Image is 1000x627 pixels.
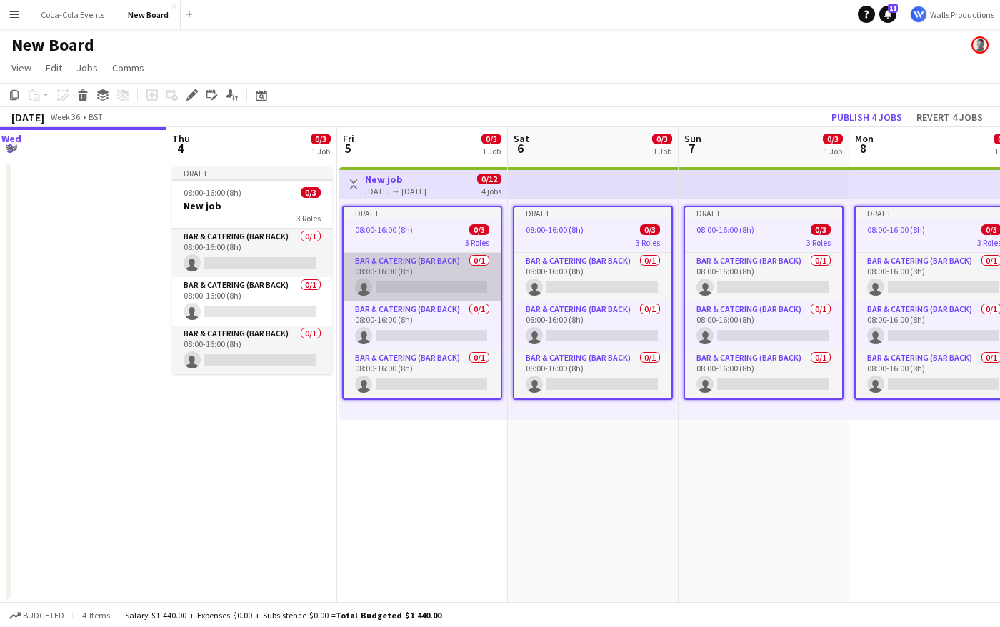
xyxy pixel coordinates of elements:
span: 08:00-16:00 (8h) [355,224,413,235]
app-card-role: Bar & Catering (Bar Back)0/108:00-16:00 (8h) [344,253,501,301]
div: 1 Job [653,146,671,156]
span: Walls Productions [930,9,994,20]
button: Publish 4 jobs [826,108,908,126]
span: 0/3 [311,134,331,144]
app-card-role: Bar & Catering (Bar Back)0/108:00-16:00 (8h) [514,253,671,301]
app-card-role: Bar & Catering (Bar Back)0/108:00-16:00 (8h) [514,301,671,350]
div: 1 Job [824,146,842,156]
div: 4 jobs [481,184,501,196]
app-job-card: Draft08:00-16:00 (8h)0/33 RolesBar & Catering (Bar Back)0/108:00-16:00 (8h) Bar & Catering (Bar B... [684,206,844,400]
span: 3 Roles [465,237,489,248]
span: 08:00-16:00 (8h) [184,187,241,198]
h3: New job [172,199,332,212]
button: Budgeted [7,608,66,623]
span: 0/3 [640,224,660,235]
span: Jobs [76,61,98,74]
span: 5 [341,140,354,156]
app-card-role: Bar & Catering (Bar Back)0/108:00-16:00 (8h) [344,350,501,398]
span: 0/12 [477,174,501,184]
span: 08:00-16:00 (8h) [696,224,754,235]
span: 4 [170,140,190,156]
div: Draft [685,207,842,219]
img: Logo [910,6,927,23]
span: 8 [853,140,874,156]
div: [DATE] [11,110,44,124]
div: Draft [514,207,671,219]
div: BST [89,111,103,122]
span: Week 36 [47,111,83,122]
div: Salary $1 440.00 + Expenses $0.00 + Subsistence $0.00 = [125,610,441,621]
a: View [6,59,37,77]
app-job-card: Draft08:00-16:00 (8h)0/3New job3 RolesBar & Catering (Bar Back)0/108:00-16:00 (8h) Bar & Catering... [172,167,332,374]
h1: New Board [11,34,94,56]
div: [DATE] → [DATE] [365,186,426,196]
app-job-card: Draft08:00-16:00 (8h)0/33 RolesBar & Catering (Bar Back)0/108:00-16:00 (8h) Bar & Catering (Bar B... [513,206,673,400]
span: 3 Roles [296,213,321,224]
app-card-role: Bar & Catering (Bar Back)0/108:00-16:00 (8h) [685,301,842,350]
span: 08:00-16:00 (8h) [526,224,584,235]
span: Fri [343,132,354,145]
div: 1 Job [311,146,330,156]
app-card-role: Bar & Catering (Bar Back)0/108:00-16:00 (8h) [514,350,671,398]
span: 08:00-16:00 (8h) [867,224,925,235]
span: 0/3 [481,134,501,144]
span: Mon [855,132,874,145]
button: Revert 4 jobs [911,108,989,126]
span: 6 [511,140,529,156]
button: New Board [116,1,181,29]
span: Total Budgeted $1 440.00 [336,610,441,621]
span: Comms [112,61,144,74]
a: Edit [40,59,68,77]
span: 0/3 [823,134,843,144]
span: 3 Roles [806,237,831,248]
span: Sat [514,132,529,145]
div: 1 Job [482,146,501,156]
app-card-role: Bar & Catering (Bar Back)0/108:00-16:00 (8h) [172,229,332,277]
a: 11 [879,6,896,23]
app-card-role: Bar & Catering (Bar Back)0/108:00-16:00 (8h) [685,350,842,398]
span: 0/3 [301,187,321,198]
span: 11 [888,4,898,13]
span: 0/3 [469,224,489,235]
span: Budgeted [23,611,64,621]
span: Sun [684,132,701,145]
span: 4 items [79,610,113,621]
div: Draft [172,167,332,179]
span: Thu [172,132,190,145]
app-card-role: Bar & Catering (Bar Back)0/108:00-16:00 (8h) [172,326,332,374]
a: Comms [106,59,150,77]
span: 0/3 [811,224,831,235]
a: Jobs [71,59,104,77]
span: 3 Roles [636,237,660,248]
app-card-role: Bar & Catering (Bar Back)0/108:00-16:00 (8h) [685,253,842,301]
span: View [11,61,31,74]
div: Draft [344,207,501,219]
span: Edit [46,61,62,74]
span: 0/3 [652,134,672,144]
app-card-role: Bar & Catering (Bar Back)0/108:00-16:00 (8h) [172,277,332,326]
h3: New job [365,173,426,186]
span: 7 [682,140,701,156]
span: Wed [1,132,21,145]
app-card-role: Bar & Catering (Bar Back)0/108:00-16:00 (8h) [344,301,501,350]
app-job-card: Draft08:00-16:00 (8h)0/33 RolesBar & Catering (Bar Back)0/108:00-16:00 (8h) Bar & Catering (Bar B... [342,206,502,400]
app-user-avatar: Mark Walls [971,36,989,54]
button: Coca-Cola Events [29,1,116,29]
